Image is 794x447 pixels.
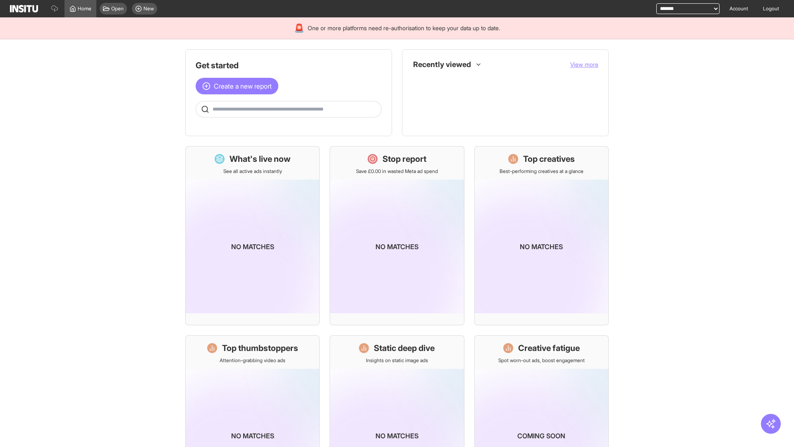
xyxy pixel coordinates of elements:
[475,180,608,313] img: coming-soon-gradient_kfitwp.png
[294,22,304,34] div: 🚨
[356,168,438,175] p: Save £0.00 in wasted Meta ad spend
[111,5,124,12] span: Open
[220,357,285,364] p: Attention-grabbing video ads
[223,168,282,175] p: See all active ads instantly
[231,242,274,252] p: No matches
[185,146,320,325] a: What's live nowSee all active ads instantlyNo matches
[383,153,426,165] h1: Stop report
[10,5,38,12] img: Logo
[230,153,291,165] h1: What's live now
[330,146,464,325] a: Stop reportSave £0.00 in wasted Meta ad spendNo matches
[520,242,563,252] p: No matches
[308,24,500,32] span: One or more platforms need re-authorisation to keep your data up to date.
[143,5,154,12] span: New
[214,81,272,91] span: Create a new report
[196,60,382,71] h1: Get started
[78,5,91,12] span: Home
[500,168,584,175] p: Best-performing creatives at a glance
[366,357,428,364] p: Insights on static image ads
[231,431,274,441] p: No matches
[375,431,419,441] p: No matches
[375,242,419,252] p: No matches
[330,180,464,313] img: coming-soon-gradient_kfitwp.png
[570,60,598,69] button: View more
[523,153,575,165] h1: Top creatives
[570,61,598,68] span: View more
[474,146,609,325] a: Top creativesBest-performing creatives at a glanceNo matches
[196,78,278,94] button: Create a new report
[186,180,319,313] img: coming-soon-gradient_kfitwp.png
[222,342,298,354] h1: Top thumbstoppers
[374,342,435,354] h1: Static deep dive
